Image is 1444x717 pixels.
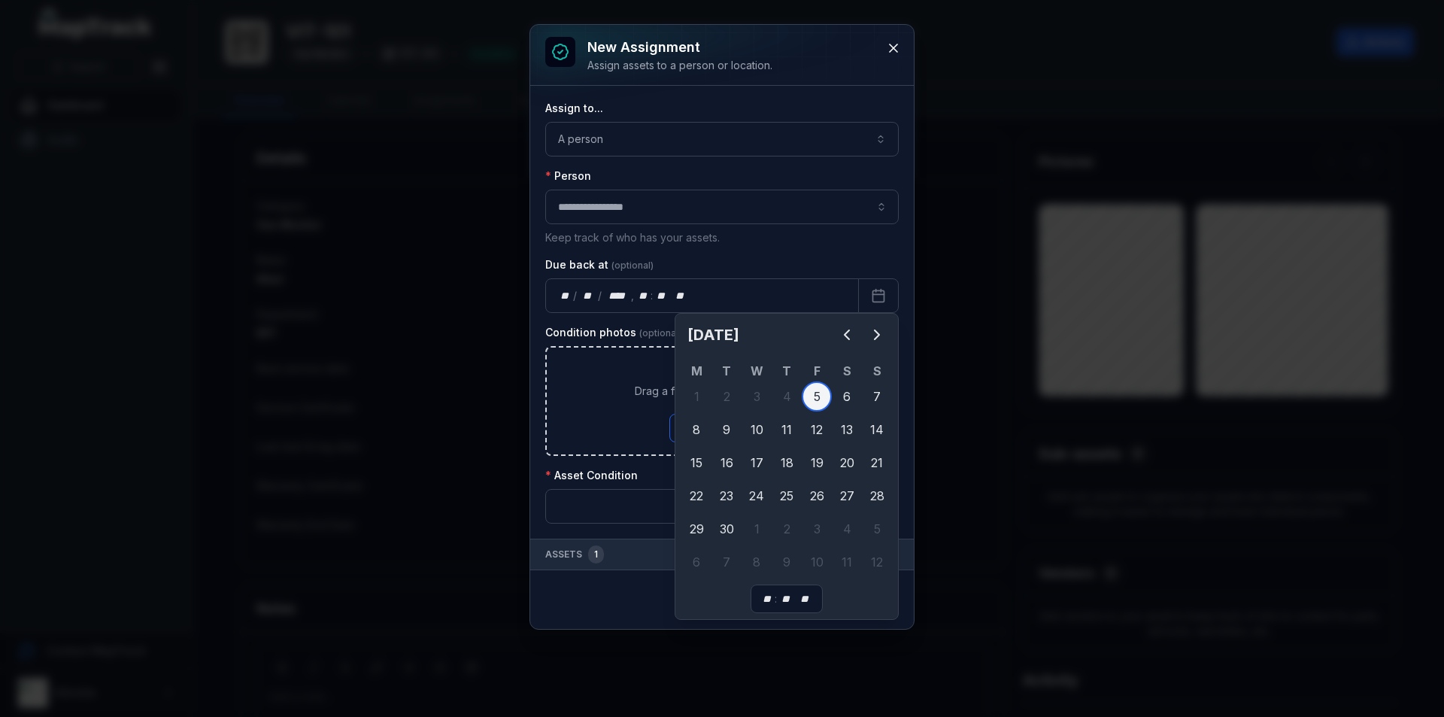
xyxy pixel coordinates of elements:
div: minute, [778,591,793,606]
div: Wednesday 24 September 2025 [742,481,772,511]
th: T [772,362,802,380]
button: Browse Files [669,414,775,442]
div: Friday 3 October 2025 [802,514,832,544]
div: 3 [802,514,832,544]
div: Tuesday 7 October 2025 [711,547,742,577]
div: 29 [681,514,711,544]
div: Wednesday 10 September 2025 [742,415,772,445]
div: / [573,288,578,303]
div: Thursday 9 October 2025 [772,547,802,577]
div: Sunday 12 October 2025 [862,547,892,577]
div: 12 [802,415,832,445]
th: M [681,362,711,380]
label: Due back at [545,257,654,272]
th: S [862,362,892,380]
div: Tuesday 9 September 2025 [711,415,742,445]
div: Tuesday 30 September 2025 [711,514,742,544]
div: 3 [742,381,772,412]
div: 8 [742,547,772,577]
div: 13 [832,415,862,445]
div: 6 [681,547,711,577]
div: Saturday 20 September 2025 [832,448,862,478]
div: Sunday 21 September 2025 [862,448,892,478]
div: month, [578,288,599,303]
div: , [631,288,636,303]
div: Tuesday 23 September 2025 [711,481,742,511]
div: 8 [681,415,711,445]
div: hour, [760,591,775,606]
th: W [742,362,772,380]
div: Wednesday 1 October 2025 [742,514,772,544]
div: Wednesday 3 September 2025 [742,381,772,412]
div: September 2025 [681,320,892,579]
div: Saturday 4 October 2025 [832,514,862,544]
div: : [775,591,778,606]
div: 5 [862,514,892,544]
div: 9 [772,547,802,577]
div: Friday 12 September 2025 [802,415,832,445]
div: minute, [654,288,669,303]
h2: [DATE] [687,324,832,345]
div: Today, Friday 5 September 2025, First available date [802,381,832,412]
p: Keep track of who has your assets. [545,230,899,245]
div: Wednesday 8 October 2025 [742,547,772,577]
div: 12 [862,547,892,577]
button: Next [862,320,892,350]
div: 2 [711,381,742,412]
div: Sunday 7 September 2025 [862,381,892,412]
div: Sunday 14 September 2025 [862,415,892,445]
div: Friday 10 October 2025 [802,547,832,577]
div: : [651,288,654,303]
div: 4 [772,381,802,412]
div: Wednesday 17 September 2025 [742,448,772,478]
div: Monday 29 September 2025 [681,514,711,544]
div: 24 [742,481,772,511]
div: year, [603,288,631,303]
button: Calendar [858,278,899,313]
div: 23 [711,481,742,511]
div: day, [558,288,573,303]
div: 9 [711,415,742,445]
span: Drag a file here, or click to browse. [635,384,810,399]
div: Sunday 5 October 2025 [862,514,892,544]
div: 19 [802,448,832,478]
div: Saturday 13 September 2025 [832,415,862,445]
th: S [832,362,862,380]
div: 11 [832,547,862,577]
div: 1 [588,545,604,564]
label: Person [545,169,591,184]
label: Condition photos [545,325,681,340]
div: Thursday 25 September 2025 [772,481,802,511]
div: Saturday 11 October 2025 [832,547,862,577]
div: Sunday 28 September 2025 [862,481,892,511]
div: Monday 6 October 2025 [681,547,711,577]
div: hour, [636,288,651,303]
th: F [802,362,832,380]
label: Asset Condition [545,468,638,483]
div: 25 [772,481,802,511]
div: Monday 8 September 2025 [681,415,711,445]
div: 28 [862,481,892,511]
div: 7 [862,381,892,412]
div: 6 [832,381,862,412]
div: 18 [772,448,802,478]
div: 30 [711,514,742,544]
div: 4 [832,514,862,544]
table: September 2025 [681,362,892,579]
div: Thursday 2 October 2025 [772,514,802,544]
div: Monday 15 September 2025 [681,448,711,478]
span: Assets [545,545,604,564]
div: Saturday 27 September 2025 [832,481,862,511]
button: Previous [832,320,862,350]
label: Assign to... [545,101,603,116]
div: 20 [832,448,862,478]
input: assignment-add:person-label [545,190,899,224]
div: Monday 22 September 2025 [681,481,711,511]
div: 17 [742,448,772,478]
div: 10 [742,415,772,445]
div: 7 [711,547,742,577]
div: Tuesday 16 September 2025 [711,448,742,478]
div: Thursday 4 September 2025 [772,381,802,412]
div: 1 [681,381,711,412]
div: 22 [681,481,711,511]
